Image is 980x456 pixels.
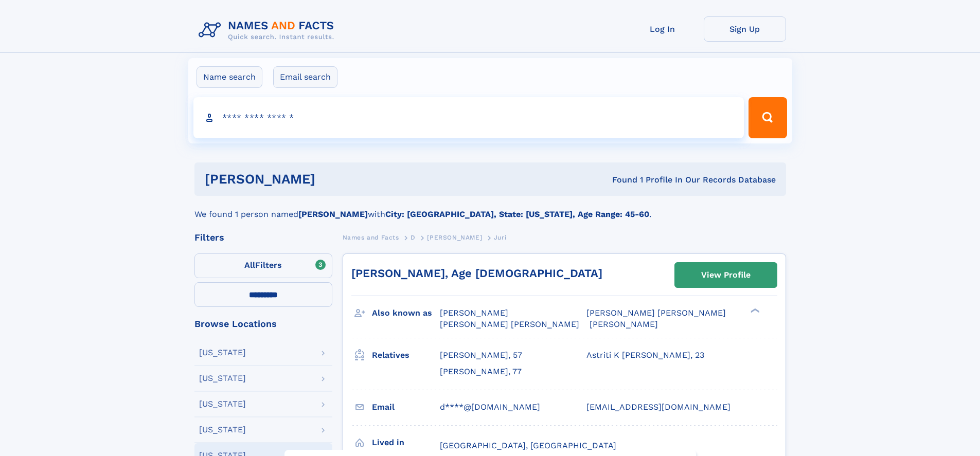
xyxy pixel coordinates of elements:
[464,174,776,186] div: Found 1 Profile In Our Records Database
[704,16,786,42] a: Sign Up
[701,263,751,287] div: View Profile
[590,319,658,329] span: [PERSON_NAME]
[586,402,730,412] span: [EMAIL_ADDRESS][DOMAIN_NAME]
[194,233,332,242] div: Filters
[343,231,399,244] a: Names and Facts
[586,308,726,318] span: [PERSON_NAME] [PERSON_NAME]
[411,231,416,244] a: D
[427,234,482,241] span: [PERSON_NAME]
[199,400,246,408] div: [US_STATE]
[586,350,704,361] a: Astriti K [PERSON_NAME], 23
[440,350,522,361] a: [PERSON_NAME], 57
[372,346,440,364] h3: Relatives
[199,426,246,434] div: [US_STATE]
[199,349,246,357] div: [US_STATE]
[372,398,440,416] h3: Email
[748,307,760,314] div: ❯
[194,196,786,221] div: We found 1 person named with .
[298,209,368,219] b: [PERSON_NAME]
[440,308,508,318] span: [PERSON_NAME]
[193,97,744,138] input: search input
[427,231,482,244] a: [PERSON_NAME]
[385,209,649,219] b: City: [GEOGRAPHIC_DATA], State: [US_STATE], Age Range: 45-60
[197,66,262,88] label: Name search
[440,441,616,450] span: [GEOGRAPHIC_DATA], [GEOGRAPHIC_DATA]
[749,97,787,138] button: Search Button
[273,66,337,88] label: Email search
[494,234,506,241] span: Juri
[199,374,246,382] div: [US_STATE]
[440,319,579,329] span: [PERSON_NAME] [PERSON_NAME]
[411,234,416,241] span: D
[372,434,440,451] h3: Lived in
[621,16,704,42] a: Log In
[194,16,343,44] img: Logo Names and Facts
[194,319,332,329] div: Browse Locations
[675,263,777,287] a: View Profile
[351,267,602,280] a: [PERSON_NAME], Age [DEMOGRAPHIC_DATA]
[244,260,255,270] span: All
[440,366,522,377] a: [PERSON_NAME], 77
[372,304,440,322] h3: Also known as
[205,173,464,186] h1: [PERSON_NAME]
[194,253,332,278] label: Filters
